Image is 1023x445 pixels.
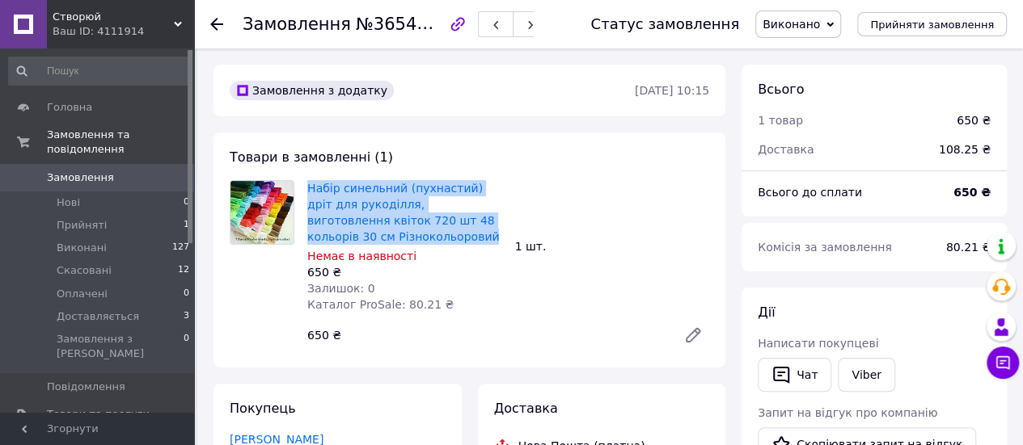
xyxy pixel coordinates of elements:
span: Прийняті [57,218,107,233]
div: Замовлення з додатку [230,81,394,100]
a: Viber [838,358,894,392]
span: Товари та послуги [47,407,150,422]
span: Замовлення та повідомлення [47,128,194,157]
span: 0 [184,195,189,210]
div: Повернутися назад [210,16,223,32]
span: Немає в наявності [307,250,416,262]
span: 1 товар [758,114,803,127]
span: 127 [172,241,189,255]
time: [DATE] 10:15 [635,84,709,97]
span: Товари в замовленні (1) [230,149,393,165]
span: Замовлення [47,170,114,185]
img: Набір синельний (пухнастий) дріт для рукоділля, виготовлення квіток 720 шт 48 кольорів 30 см Різн... [230,181,294,244]
span: Залишок: 0 [307,282,375,295]
button: Чат [758,358,831,392]
span: Повідомлення [47,380,125,394]
div: 650 ₴ [307,264,502,280]
span: Замовлення з [PERSON_NAME] [57,332,184,361]
span: Головна [47,100,92,115]
span: Всього до сплати [758,186,862,199]
span: 12 [178,263,189,278]
div: 650 ₴ [957,112,991,128]
span: Дії [758,304,775,320]
button: Чат з покупцем [987,346,1019,379]
span: Прийняти замовлення [870,19,994,31]
div: 650 ₴ [301,324,670,346]
span: 0 [184,332,189,361]
span: Всього [758,82,804,97]
span: Покупець [230,401,296,416]
span: Запит на відгук про компанію [758,406,937,419]
span: 0 [184,287,189,301]
span: Замовлення [243,15,351,34]
div: Статус замовлення [590,16,739,32]
span: Комісія за замовлення [758,241,892,254]
span: Нові [57,195,80,210]
a: Набір синельний (пухнастий) дріт для рукоділля, виготовлення квіток 720 шт 48 кольорів 30 см Різн... [307,182,499,243]
span: Каталог ProSale: 80.21 ₴ [307,298,454,311]
span: 1 [184,218,189,233]
span: Виконано [763,18,820,31]
span: Оплачені [57,287,108,301]
div: Ваш ID: 4111914 [53,24,194,39]
input: Пошук [8,57,191,86]
span: Виконані [57,241,107,255]
span: №365409814 [356,14,471,34]
span: Доставка [494,401,558,416]
b: 650 ₴ [953,186,991,199]
span: 3 [184,309,189,324]
span: Доставка [758,143,814,156]
a: Редагувати [677,319,709,351]
div: 108.25 ₴ [929,132,1000,167]
button: Прийняти замовлення [857,12,1007,36]
div: 1 шт. [509,235,717,258]
span: 80.21 ₴ [946,241,991,254]
span: Написати покупцеві [758,337,878,350]
span: Створюй [53,10,174,24]
span: Доставляється [57,309,139,324]
span: Скасовані [57,263,112,278]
